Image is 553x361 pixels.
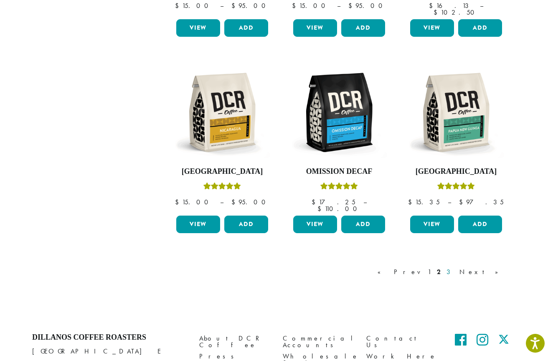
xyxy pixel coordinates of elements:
bdi: 110.00 [317,204,361,213]
a: View [176,19,220,37]
div: Rated 4.33 out of 5 [320,181,358,194]
bdi: 15.35 [408,198,440,206]
bdi: 17.25 [312,198,355,206]
a: Commercial Accounts [283,333,354,351]
span: $ [348,1,355,10]
a: Contact Us [366,333,437,351]
a: [GEOGRAPHIC_DATA]Rated 5.00 out of 5 [174,64,270,212]
a: View [293,216,337,233]
bdi: 16.13 [429,1,472,10]
a: View [410,19,454,37]
a: [GEOGRAPHIC_DATA]Rated 5.00 out of 5 [408,64,504,212]
img: DCR-12oz-Nicaragua-Stock-scaled.png [174,64,270,160]
a: View [293,19,337,37]
button: Add [341,216,385,233]
span: – [337,1,340,10]
button: Add [458,19,502,37]
h4: [GEOGRAPHIC_DATA] [174,167,270,176]
button: Add [224,19,268,37]
a: Next » [458,267,506,277]
button: Add [458,216,502,233]
h4: Dillanos Coffee Roasters [32,333,187,342]
span: $ [231,198,238,206]
button: Add [224,216,268,233]
span: $ [408,198,415,206]
span: $ [429,1,436,10]
a: View [176,216,220,233]
a: About DCR Coffee [199,333,270,351]
span: $ [292,1,299,10]
span: $ [459,198,466,206]
span: – [448,198,451,206]
div: Rated 5.00 out of 5 [203,181,241,194]
bdi: 95.00 [231,198,269,206]
bdi: 15.00 [175,1,212,10]
span: $ [434,8,441,17]
bdi: 102.50 [434,8,478,17]
h4: Omission Decaf [291,167,387,176]
bdi: 95.00 [348,1,386,10]
bdi: 15.00 [175,198,212,206]
a: 3 [445,267,455,277]
bdi: 97.35 [459,198,504,206]
span: $ [175,198,182,206]
a: 1 [426,267,433,277]
bdi: 15.00 [292,1,329,10]
span: – [480,1,483,10]
span: $ [312,198,319,206]
span: – [220,198,223,206]
span: $ [175,1,182,10]
button: Add [341,19,385,37]
a: View [410,216,454,233]
span: $ [231,1,238,10]
a: Omission DecafRated 4.33 out of 5 [291,64,387,212]
div: Rated 5.00 out of 5 [437,181,475,194]
h4: [GEOGRAPHIC_DATA] [408,167,504,176]
img: DCR-12oz-Papua-New-Guinea-Stock-scaled.png [408,64,504,160]
img: DCR-12oz-Omission-Decaf-scaled.png [291,64,387,160]
span: – [220,1,223,10]
a: 2 [435,267,442,277]
span: $ [317,204,325,213]
span: – [363,198,367,206]
a: « Prev [376,267,424,277]
bdi: 95.00 [231,1,269,10]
